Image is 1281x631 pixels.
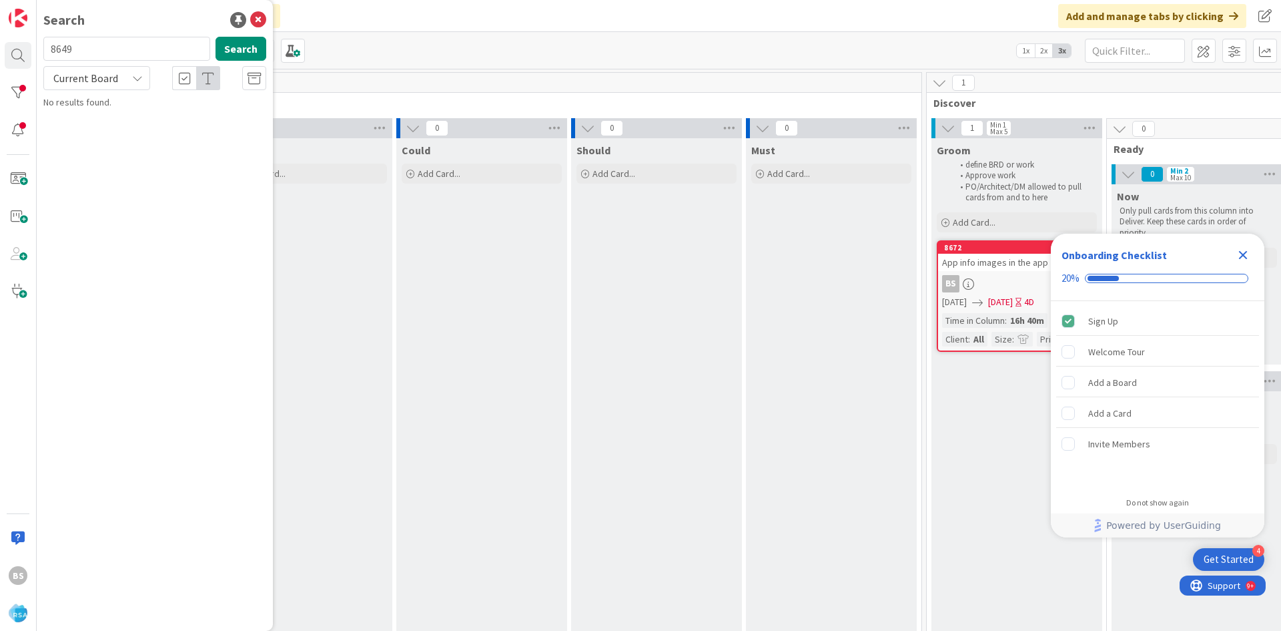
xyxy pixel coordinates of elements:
span: 3x [1053,44,1071,57]
span: : [1005,313,1007,328]
div: bs [9,566,27,585]
div: Add and manage tabs by clicking [1058,4,1246,28]
div: Onboarding Checklist [1061,247,1167,263]
div: Min 1 [990,122,1006,128]
div: Max 10 [1170,174,1191,181]
div: Welcome Tour is incomplete. [1056,337,1259,367]
div: bs [938,275,1096,292]
input: Search for title... [43,37,210,61]
div: 16h 40m [1007,313,1047,328]
div: Sign Up is complete. [1056,306,1259,336]
span: Powered by UserGuiding [1106,517,1221,534]
div: 20% [1061,272,1080,284]
div: Max 5 [990,128,1007,135]
div: Invite Members [1088,436,1150,452]
input: Quick Filter... [1085,39,1185,63]
div: Checklist Container [1051,234,1264,538]
div: Checklist progress: 20% [1061,272,1254,284]
div: Client [942,332,968,347]
div: Checklist items [1051,301,1264,489]
div: Search [43,10,85,30]
span: Discover [933,96,1276,110]
span: : [968,332,970,347]
div: App info images in the app [938,254,1096,271]
span: [DATE] [988,295,1013,309]
div: 8672App info images in the app [938,242,1096,271]
div: Time in Column [942,313,1005,328]
div: Open Get Started checklist, remaining modules: 4 [1193,548,1264,571]
img: Visit kanbanzone.com [9,9,27,27]
span: Ready [1114,142,1270,156]
a: Powered by UserGuiding [1057,513,1258,538]
div: Footer [1051,513,1264,538]
span: Product Backlog [49,96,905,110]
img: avatar [9,604,27,622]
div: 8672 [944,243,1096,252]
span: Groom [937,144,971,157]
a: 8672App info images in the appbs[DATE][DATE]4DTime in Column:16h 40mClient:AllSize:Priority: [937,240,1097,352]
div: Min 2 [1170,168,1188,174]
div: No results found. [43,95,266,110]
span: 2x [1035,44,1053,57]
div: 4D [1024,295,1034,309]
div: Do not show again [1126,497,1189,508]
div: Add a Card [1088,405,1132,421]
span: [DATE] [942,295,967,309]
div: Add a Card is incomplete. [1056,399,1259,428]
span: Add Card... [418,168,460,180]
div: Size [991,332,1012,347]
button: Search [216,37,266,61]
span: 0 [1141,166,1164,182]
li: PO/Architect/DM allowed to pull cards from and to here [953,182,1095,204]
div: Close Checklist [1232,244,1254,266]
span: Add Card... [592,168,635,180]
li: Approve work [953,170,1095,181]
span: 1 [961,120,983,136]
p: Only pull cards from this column into Deliver. Keep these cards in order of priority. [1120,206,1274,238]
span: Current Board [53,71,118,85]
div: Add a Board is incomplete. [1056,368,1259,397]
span: Add Card... [767,168,810,180]
div: 4 [1252,545,1264,557]
span: 0 [600,120,623,136]
span: Should [576,144,610,157]
span: Add Card... [953,216,995,228]
div: Get Started [1204,553,1254,566]
span: Now [1117,190,1139,203]
span: 0 [426,120,448,136]
div: All [970,332,987,347]
span: 0 [1132,121,1155,137]
span: 1 [952,75,975,91]
div: 9+ [67,5,74,16]
span: Support [28,2,61,18]
span: 0 [775,120,798,136]
div: bs [942,275,959,292]
li: define BRD or work [953,160,1095,170]
div: Sign Up [1088,313,1118,329]
span: 1x [1017,44,1035,57]
span: Must [751,144,775,157]
span: Could [402,144,430,157]
div: Welcome Tour [1088,344,1145,360]
span: : [1012,332,1014,347]
div: Add a Board [1088,375,1137,391]
div: 8672 [938,242,1096,254]
div: Priority [1037,332,1070,347]
div: Invite Members is incomplete. [1056,429,1259,459]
